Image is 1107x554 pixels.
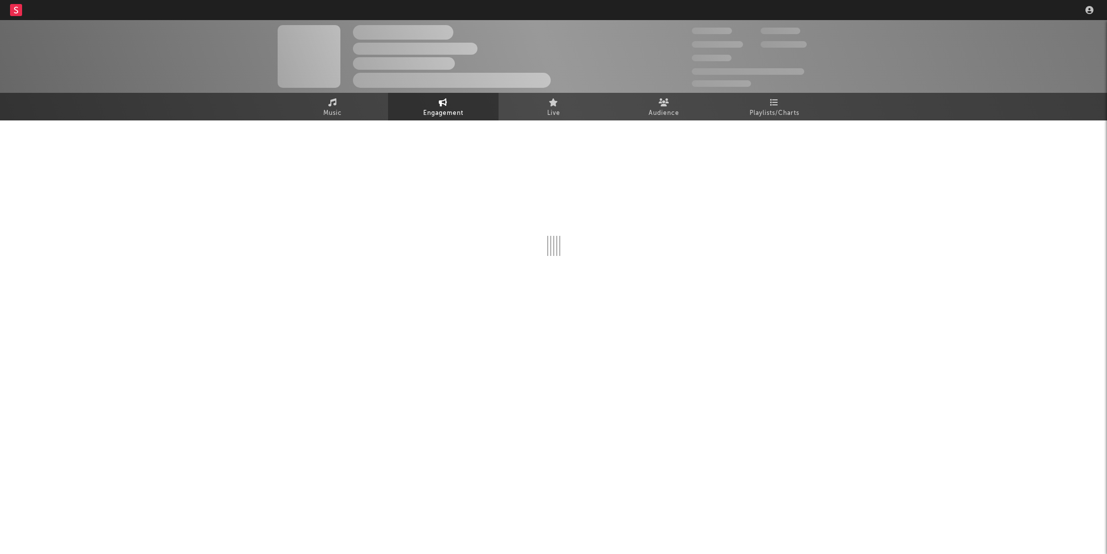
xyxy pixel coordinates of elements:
[761,28,800,34] span: 100,000
[750,107,799,119] span: Playlists/Charts
[323,107,342,119] span: Music
[547,107,560,119] span: Live
[649,107,679,119] span: Audience
[388,93,499,120] a: Engagement
[609,93,719,120] a: Audience
[692,80,751,87] span: Jump Score: 85.0
[692,28,732,34] span: 300,000
[692,55,731,61] span: 100,000
[499,93,609,120] a: Live
[761,41,807,48] span: 1,000,000
[692,68,804,75] span: 50,000,000 Monthly Listeners
[719,93,830,120] a: Playlists/Charts
[692,41,743,48] span: 50,000,000
[278,93,388,120] a: Music
[423,107,463,119] span: Engagement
